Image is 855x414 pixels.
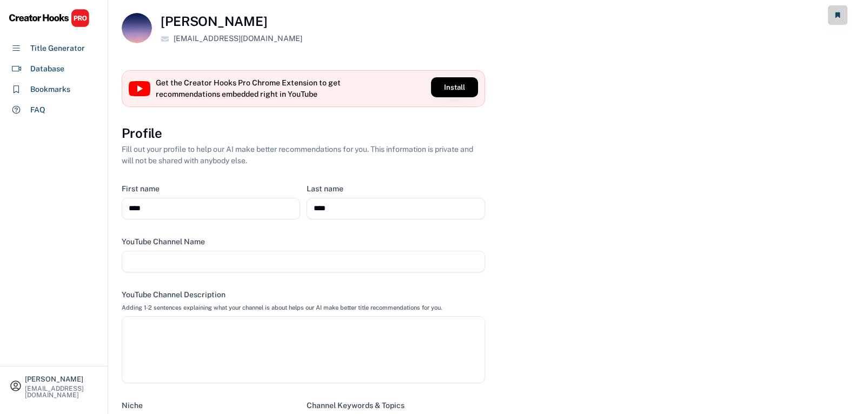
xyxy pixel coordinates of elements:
div: Title Generator [30,43,85,54]
div: [EMAIL_ADDRESS][DOMAIN_NAME] [174,33,302,44]
div: Fill out your profile to help our AI make better recommendations for you. This information is pri... [122,144,485,166]
div: [EMAIL_ADDRESS][DOMAIN_NAME] [25,385,98,398]
div: FAQ [30,104,45,116]
div: Last name [307,184,343,193]
div: Adding 1-2 sentences explaining what your channel is about helps our AI make better title recomme... [122,304,442,311]
div: Bookmarks [30,84,70,95]
div: First name [122,184,160,193]
h4: [PERSON_NAME] [161,13,267,30]
img: pexels-photo-3970396.jpeg [122,13,152,43]
div: Get the Creator Hooks Pro Chrome Extension to get recommendations embedded right in YouTube [156,77,345,100]
div: Niche [122,400,143,410]
div: [PERSON_NAME] [25,376,98,383]
button: Install [431,77,478,97]
img: YouTube%20full-color%20icon%202017.svg [129,81,150,96]
div: YouTube Channel Name [122,237,205,246]
div: YouTube Channel Description [122,290,226,299]
img: CHPRO%20Logo.svg [9,9,90,28]
h3: Profile [122,124,162,143]
div: Channel Keywords & Topics [307,400,405,410]
div: Database [30,63,64,75]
